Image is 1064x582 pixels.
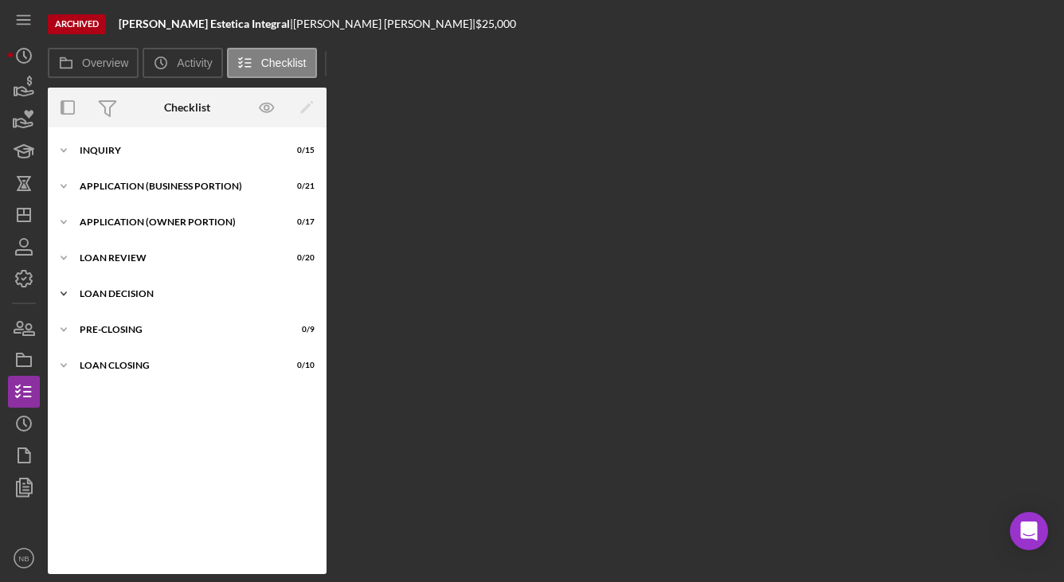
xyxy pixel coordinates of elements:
div: 0 / 10 [286,361,315,370]
b: [PERSON_NAME] Estetica Integral [119,17,290,30]
div: LOAN REVIEW [80,253,275,263]
button: Activity [143,48,222,78]
div: PRE-CLOSING [80,325,275,334]
div: 0 / 9 [286,325,315,334]
div: 0 / 17 [286,217,315,227]
div: [PERSON_NAME] [PERSON_NAME] | [293,18,475,30]
button: Checklist [227,48,317,78]
div: INQUIRY [80,146,275,155]
div: APPLICATION (BUSINESS PORTION) [80,182,275,191]
div: Checklist [164,101,210,114]
div: APPLICATION (OWNER PORTION) [80,217,275,227]
div: 0 / 20 [286,253,315,263]
button: Overview [48,48,139,78]
label: Activity [177,57,212,69]
label: Overview [82,57,128,69]
label: Checklist [261,57,307,69]
text: NB [18,554,29,563]
div: 0 / 15 [286,146,315,155]
button: NB [8,542,40,574]
div: Archived [48,14,106,34]
div: 0 / 21 [286,182,315,191]
div: LOAN DECISION [80,289,307,299]
div: $25,000 [475,18,521,30]
div: LOAN CLOSING [80,361,275,370]
div: | [119,18,293,30]
div: Open Intercom Messenger [1010,512,1048,550]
